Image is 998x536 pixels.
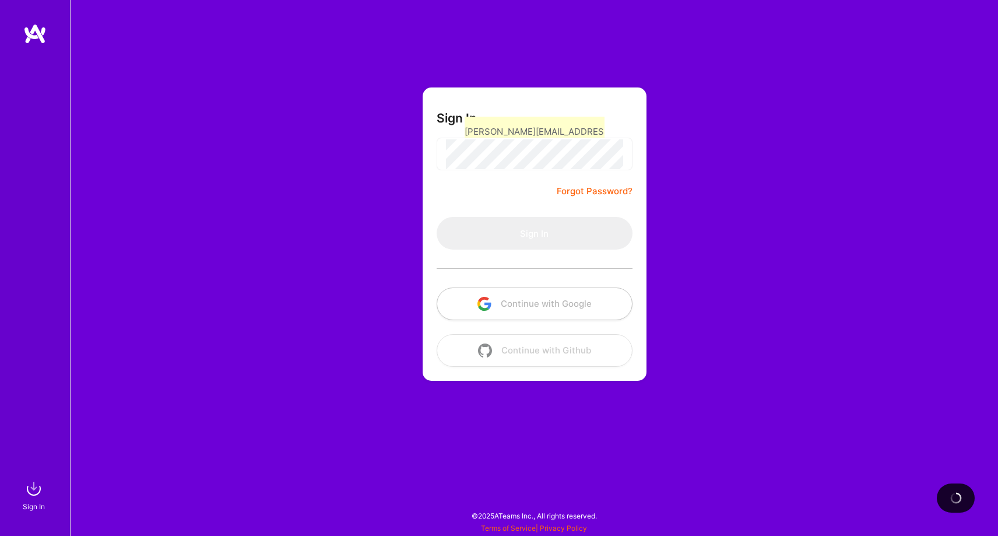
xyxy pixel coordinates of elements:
[22,477,45,500] img: sign in
[70,501,998,530] div: © 2025 ATeams Inc., All rights reserved.
[557,184,632,198] a: Forgot Password?
[481,524,587,533] span: |
[23,23,47,44] img: logo
[477,297,491,311] img: icon
[437,111,477,125] h3: Sign In
[437,288,632,320] button: Continue with Google
[481,524,536,533] a: Terms of Service
[465,117,605,146] input: Email...
[23,500,45,513] div: Sign In
[540,524,587,533] a: Privacy Policy
[437,217,632,250] button: Sign In
[24,477,45,513] a: sign inSign In
[949,491,963,505] img: loading
[437,334,632,367] button: Continue with Github
[478,344,492,358] img: icon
